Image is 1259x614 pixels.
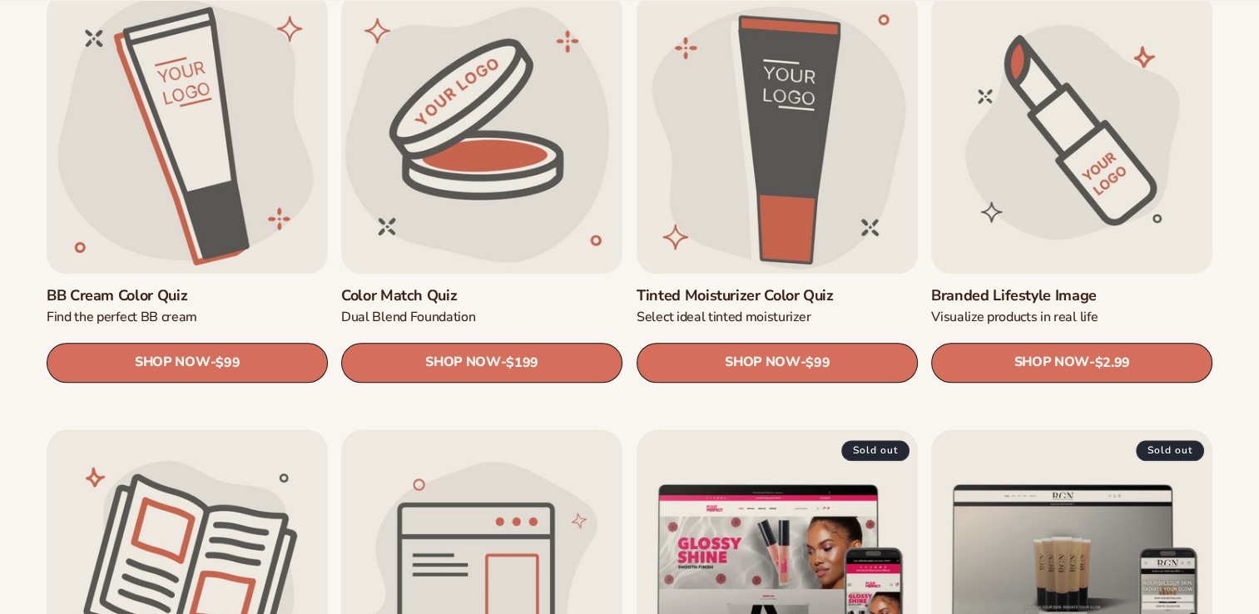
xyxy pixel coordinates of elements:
[47,343,328,383] a: SHOP NOW- $99
[341,288,622,306] a: Color Match Quiz
[931,343,1212,383] a: SHOP NOW- $2.99
[341,343,622,383] a: SHOP NOW- $199
[931,288,1212,306] a: Branded Lifestyle Image
[637,343,918,383] a: SHOP NOW- $99
[47,288,328,306] a: BB Cream Color Quiz
[637,288,918,306] a: Tinted Moisturizer Color Quiz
